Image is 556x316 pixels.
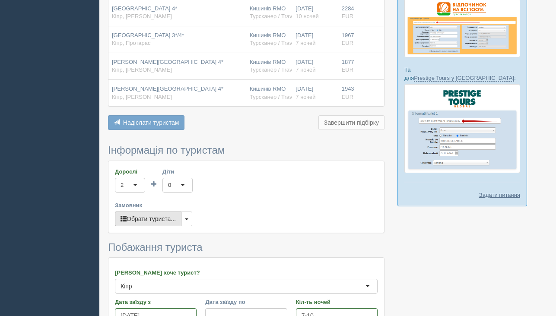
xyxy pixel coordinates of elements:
[108,115,184,130] button: Надіслати туристам
[168,181,171,190] div: 0
[295,40,315,46] span: 7 ночей
[342,32,354,38] span: 1967
[250,66,319,73] span: Турсканер / Travel One MD
[112,5,177,12] span: [GEOGRAPHIC_DATA] 4*
[115,167,145,176] label: Дорослі
[250,13,319,19] span: Турсканер / Travel One MD
[108,145,384,156] h3: Інформація по туристам
[295,13,318,19] span: 10 ночей
[250,58,289,74] div: Кишинів RMO
[295,5,334,21] div: [DATE]
[404,66,520,82] p: Та для :
[250,40,319,46] span: Турсканер / Travel One MD
[112,94,172,100] span: Кіпр, [PERSON_NAME]
[404,84,520,173] img: prestige-tours-booking-form-crm-for-travel-agents.png
[115,201,378,209] label: Замовник
[112,59,223,65] span: [PERSON_NAME][GEOGRAPHIC_DATA] 4*
[205,298,287,306] label: Дата заїзду по
[296,298,378,306] label: Кіл-ть ночей
[112,40,150,46] span: Кіпр, Протарас
[342,59,354,65] span: 1877
[342,66,353,73] span: EUR
[250,94,319,100] span: Турсканер / Travel One MD
[295,58,334,74] div: [DATE]
[112,32,184,38] span: [GEOGRAPHIC_DATA] 3*/4*
[162,167,193,176] label: Діти
[479,191,520,199] a: Задати питання
[295,66,315,73] span: 7 ночей
[108,241,203,253] span: Побажання туриста
[295,94,315,100] span: 7 ночей
[123,119,179,126] span: Надіслати туристам
[121,282,132,291] div: Кіпр
[342,85,354,92] span: 1943
[115,269,378,277] label: [PERSON_NAME] хоче турист?
[250,85,289,101] div: Кишинів RMO
[414,75,514,82] a: Prestige Tours у [GEOGRAPHIC_DATA]
[115,212,181,226] button: Обрати туриста...
[112,13,172,19] span: Кіпр, [PERSON_NAME]
[112,66,172,73] span: Кіпр, [PERSON_NAME]
[115,298,197,306] label: Дата заїзду з
[250,32,289,47] div: Кишинів RMO
[342,5,354,12] span: 2284
[342,13,353,19] span: EUR
[295,32,334,47] div: [DATE]
[250,5,289,21] div: Кишинів RMO
[342,94,353,100] span: EUR
[295,85,334,101] div: [DATE]
[112,85,223,92] span: [PERSON_NAME][GEOGRAPHIC_DATA] 4*
[342,40,353,46] span: EUR
[121,181,124,190] div: 2
[318,115,384,130] button: Завершити підбірку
